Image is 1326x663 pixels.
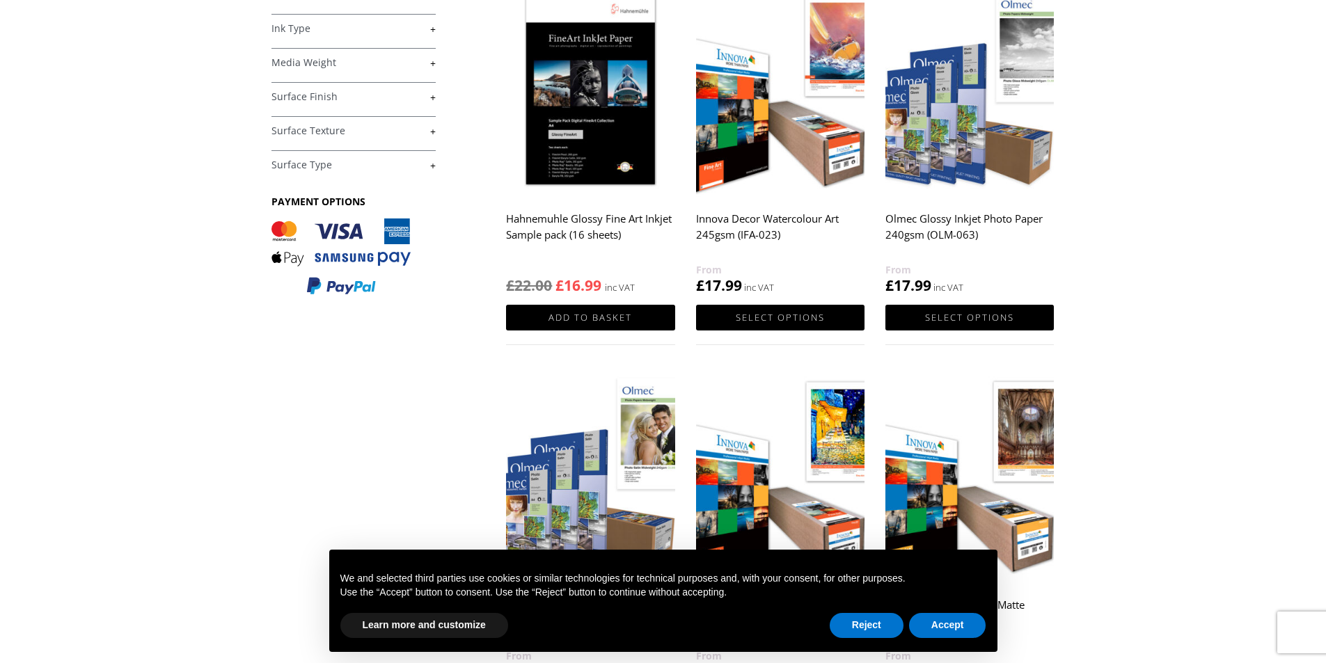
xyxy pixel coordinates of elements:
bdi: 16.99 [555,275,601,295]
strong: inc VAT [605,280,635,296]
span: £ [885,275,894,295]
p: Use the “Accept” button to consent. Use the “Reject” button to continue without accepting. [340,586,986,600]
a: + [271,125,436,138]
h2: Olmec Glossy Inkjet Photo Paper 240gsm (OLM-063) [885,206,1054,262]
bdi: 22.00 [506,275,552,295]
h3: PAYMENT OPTIONS [271,195,436,208]
button: Accept [909,613,986,638]
a: + [271,90,436,104]
bdi: 17.99 [696,275,742,295]
a: Add to basket: “Hahnemuhle Glossy Fine Art Inkjet Sample pack (16 sheets)” [506,305,674,330]
a: + [271,56,436,70]
bdi: 17.99 [885,275,931,295]
button: Learn more and customize [340,613,508,638]
a: + [271,159,436,172]
h2: Hahnemuhle Glossy Fine Art Inkjet Sample pack (16 sheets) [506,206,674,262]
img: Innova Smooth Cotton High White 215gsm (IFA-004) [696,372,865,583]
a: Select options for “Olmec Glossy Inkjet Photo Paper 240gsm (OLM-063)” [885,305,1054,330]
img: Innova FibaPrint White Matte 280gsm (IFA-039) [885,372,1054,583]
button: Reject [830,613,903,638]
img: Olmec Satin Inkjet Photo Paper 240gsm (OLM-064) [506,372,674,583]
img: PAYMENT OPTIONS [271,218,411,296]
h4: Surface Type [271,150,436,178]
a: Select options for “Innova Decor Watercolour Art 245gsm (IFA-023)” [696,305,865,330]
h2: Innova Decor Watercolour Art 245gsm (IFA-023) [696,206,865,262]
span: £ [696,275,704,295]
span: £ [555,275,564,295]
h4: Ink Type [271,14,436,42]
h4: Media Weight [271,48,436,76]
h4: Surface Finish [271,82,436,110]
a: + [271,22,436,35]
span: £ [506,275,514,295]
p: We and selected third parties use cookies or similar technologies for technical purposes and, wit... [340,572,986,586]
h4: Surface Texture [271,116,436,144]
